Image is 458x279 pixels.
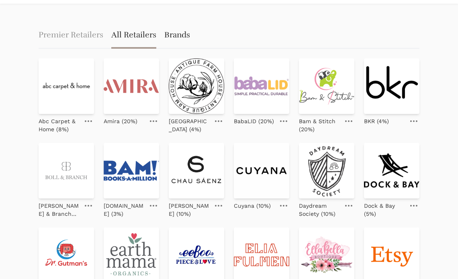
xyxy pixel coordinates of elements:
[39,198,80,218] a: [PERSON_NAME] & Branch (4%)
[169,143,224,198] img: Chau_Saenz_-_Google_Drive_1_360x.png
[104,58,159,114] img: 6513fd0ef811d17b681fa2b8_Amira_Logo.svg
[299,202,340,218] p: Daydream Society (10%)
[299,114,340,133] a: Bam & Stitch (20%)
[39,58,94,114] img: abc-carpet-home.jpg
[364,58,419,114] img: bkr-logo-tall.png
[299,198,340,218] a: Daydream Society (10%)
[234,58,289,114] img: Untitled_design_492460a8-f5f8-4f94-8b8a-0f99a14ccaa3_360x.png
[169,58,224,114] img: afh_altlogo_2x.png
[111,23,156,49] span: All Retailers
[39,117,80,133] p: Abc Carpet & Home (8%)
[364,114,389,125] a: BKR (4%)
[104,143,159,198] img: images
[234,114,274,125] a: BabaLID (20%)
[299,58,354,114] img: Logo-FullTM-500x_17f65d78-1daf-4442-9980-f61d2c2d6980.png
[364,202,405,218] p: Dock & Bay (5%)
[234,202,271,210] p: Cuyana (10%)
[169,114,210,133] a: [GEOGRAPHIC_DATA] (4%)
[104,202,145,218] p: [DOMAIN_NAME] (3%)
[164,23,190,49] a: Brands
[104,198,145,218] a: [DOMAIN_NAME] (3%)
[169,117,210,133] p: [GEOGRAPHIC_DATA] (4%)
[234,198,271,210] a: Cuyana (10%)
[234,117,274,125] p: BabaLID (20%)
[234,143,289,198] img: 21hqalfa_400x400.jpg
[299,117,340,133] p: Bam & Stitch (20%)
[364,198,405,218] a: Dock & Bay (5%)
[39,114,80,133] a: Abc Carpet & Home (8%)
[169,202,210,218] p: [PERSON_NAME] (10%)
[299,143,354,198] img: logo-new-export.jpg
[364,143,419,198] img: D_B_Logo_Black_d2e51744-aecf-4a34-8450-6019a2724521_100x@2x.png
[364,117,389,125] p: BKR (4%)
[104,117,137,125] p: Amira (20%)
[169,198,210,218] a: [PERSON_NAME] (10%)
[39,202,80,218] p: [PERSON_NAME] & Branch (4%)
[39,143,94,198] img: Boll_%26_Branch_monogram_stone_wordmark.jpg
[104,114,137,125] a: Amira (20%)
[39,23,103,49] a: Premier Retailers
